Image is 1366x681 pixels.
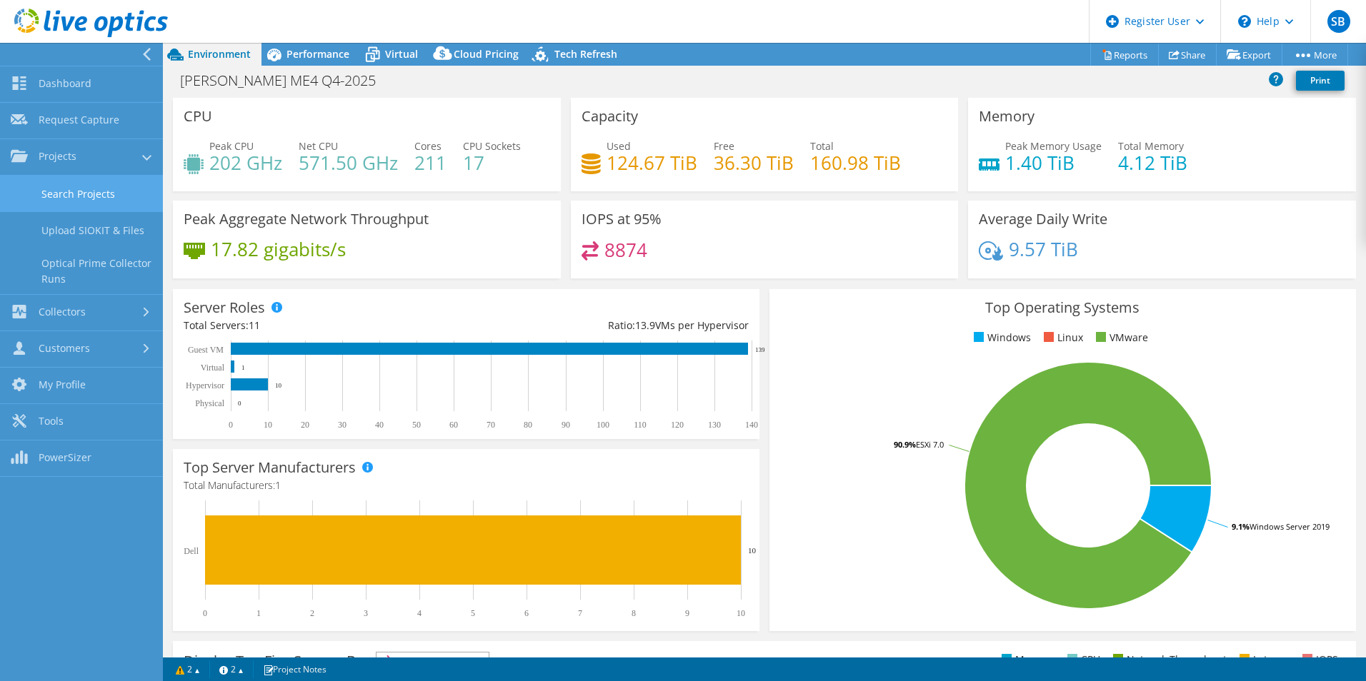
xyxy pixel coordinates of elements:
text: 10 [737,608,745,618]
span: Total [810,139,834,153]
text: Hypervisor [186,380,224,390]
text: 40 [375,420,384,430]
text: Dell [184,546,199,556]
tspan: Windows Server 2019 [1250,521,1330,532]
text: 8 [632,608,636,618]
tspan: 9.1% [1232,521,1250,532]
text: 0 [203,608,207,618]
text: 10 [264,420,272,430]
h4: 124.67 TiB [607,155,697,171]
li: Memory [998,652,1055,667]
span: IOPS [377,652,489,670]
li: Latency [1236,652,1290,667]
h3: IOPS at 95% [582,211,662,227]
span: 13.9 [635,318,655,332]
div: Ratio: VMs per Hypervisor [466,318,748,333]
text: 3 [364,608,368,618]
text: 0 [229,420,233,430]
text: 80 [524,420,532,430]
text: 10 [748,546,757,555]
text: 130 [708,420,721,430]
h4: 17.82 gigabits/s [211,241,346,257]
h4: 571.50 GHz [299,155,398,171]
text: 100 [597,420,609,430]
a: Print [1296,71,1345,91]
span: Used [607,139,631,153]
span: Net CPU [299,139,338,153]
span: SB [1327,10,1350,33]
li: VMware [1092,330,1148,345]
li: Linux [1040,330,1083,345]
text: 60 [449,420,458,430]
text: 5 [471,608,475,618]
h4: 8874 [604,242,647,258]
span: Total Memory [1118,139,1184,153]
text: 0 [238,400,241,407]
span: 1 [275,478,281,492]
span: Free [714,139,734,153]
text: Physical [195,398,224,408]
a: Project Notes [253,660,336,678]
h3: Top Operating Systems [780,300,1345,316]
h4: 211 [414,155,447,171]
a: More [1282,44,1348,66]
text: 1 [256,608,261,618]
h1: [PERSON_NAME] ME4 Q4-2025 [174,73,398,89]
h4: Total Manufacturers: [184,478,749,493]
h3: Memory [979,109,1035,124]
a: 2 [209,660,254,678]
span: Performance [286,47,349,61]
h3: Peak Aggregate Network Throughput [184,211,429,227]
h3: Server Roles [184,300,265,316]
text: 2 [310,608,314,618]
text: Guest VM [188,345,224,355]
h4: 36.30 TiB [714,155,794,171]
text: 70 [487,420,495,430]
text: Virtual [201,363,225,373]
text: 50 [412,420,421,430]
a: Export [1216,44,1282,66]
text: 120 [671,420,684,430]
span: CPU Sockets [463,139,521,153]
h3: Capacity [582,109,638,124]
text: 140 [745,420,758,430]
a: 2 [166,660,210,678]
span: Environment [188,47,251,61]
h4: 1.40 TiB [1005,155,1102,171]
li: Windows [970,330,1031,345]
span: Peak Memory Usage [1005,139,1102,153]
div: Total Servers: [184,318,466,333]
text: 20 [301,420,309,430]
h3: Top Server Manufacturers [184,460,356,475]
text: 30 [338,420,347,430]
span: 11 [249,318,260,332]
h3: CPU [184,109,212,124]
li: CPU [1064,652,1100,667]
span: Peak CPU [209,139,254,153]
h3: Average Daily Write [979,211,1107,227]
text: 6 [524,608,529,618]
h4: 9.57 TiB [1009,241,1078,257]
tspan: 90.9% [894,439,916,450]
a: Reports [1090,44,1159,66]
span: Cloud Pricing [454,47,519,61]
h4: 4.12 TiB [1118,155,1187,171]
span: Cores [414,139,442,153]
text: 1 [241,364,245,371]
h4: 160.98 TiB [810,155,901,171]
text: 9 [685,608,689,618]
h4: 202 GHz [209,155,282,171]
h4: 17 [463,155,521,171]
svg: \n [1238,15,1251,28]
text: 110 [634,420,647,430]
text: 139 [755,346,765,353]
text: 7 [578,608,582,618]
li: IOPS [1299,652,1338,667]
span: Tech Refresh [554,47,617,61]
tspan: ESXi 7.0 [916,439,944,450]
li: Network Throughput [1110,652,1227,667]
text: 10 [275,382,282,389]
text: 90 [562,420,570,430]
text: 4 [417,608,422,618]
a: Share [1158,44,1217,66]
